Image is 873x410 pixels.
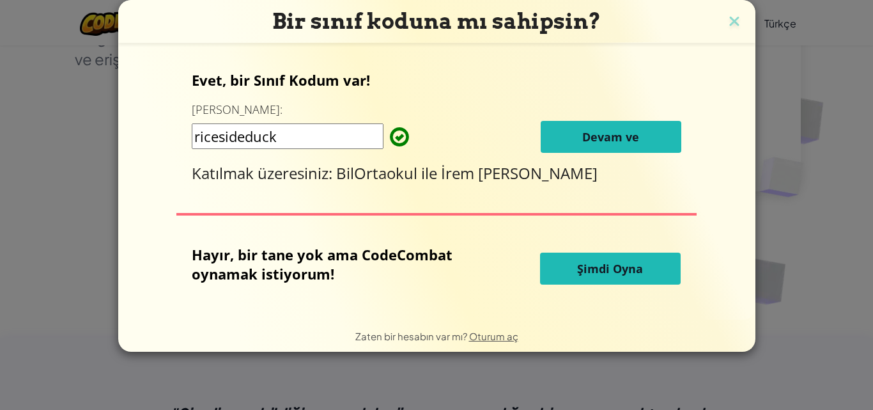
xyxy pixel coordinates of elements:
font: Bir sınıf koduna mı sahipsin? [272,8,601,34]
button: Devam ve [541,121,681,153]
font: Evet, bir Sınıf Kodum var! [192,70,370,90]
font: ile [421,162,437,184]
font: Katılmak üzeresiniz: [192,162,332,184]
a: Oturum aç [469,330,518,342]
font: Şimdi Oyna [577,261,643,276]
font: [PERSON_NAME]: [192,102,282,117]
font: İrem [PERSON_NAME] [441,162,598,184]
font: Hayır, bir tane yok ama CodeCombat oynamak istiyorum! [192,245,452,283]
font: Devam ve [582,129,639,145]
font: BilOrtaokul [336,162,417,184]
font: Zaten bir hesabın var mı? [355,330,467,342]
button: Şimdi Oyna [540,253,681,285]
img: kapatma simgesi [726,13,743,32]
